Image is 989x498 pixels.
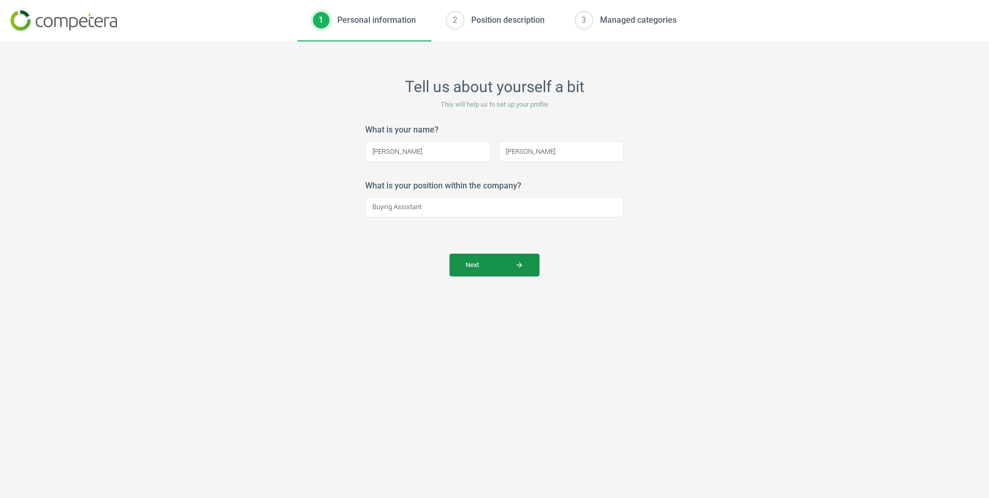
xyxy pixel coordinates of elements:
input: e. g. Category manager [365,197,624,217]
h2: Tell us about yourself a bit [365,78,624,96]
i: arrow_forward [515,261,523,269]
img: 7b73d85f1bbbb9d816539e11aedcf956.png [10,10,117,32]
div: 1 [313,12,329,28]
div: Managed categories [600,14,677,26]
span: Next [466,260,523,270]
div: Position description [471,14,545,26]
input: Enter your last name [499,141,624,162]
div: 2 [447,12,463,28]
input: Enter your name [365,141,491,162]
div: Personal information [337,14,416,26]
label: What is your position within the company? [365,180,521,192]
button: Nextarrow_forward [449,254,540,276]
label: What is your name? [365,124,439,136]
p: This will help us to set up your profile [365,100,624,109]
div: 3 [576,12,592,28]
